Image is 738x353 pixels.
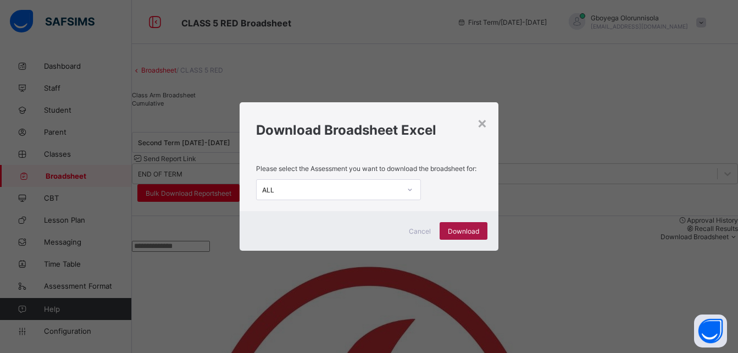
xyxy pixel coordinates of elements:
button: Open asap [694,315,727,348]
div: ALL [262,186,401,194]
div: × [477,113,487,132]
span: Cancel [409,227,431,235]
span: Download [448,227,479,235]
p: Please select the Assessment you want to download the broadsheet for: [256,164,481,173]
h1: Download Broadsheet Excel [256,122,481,138]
